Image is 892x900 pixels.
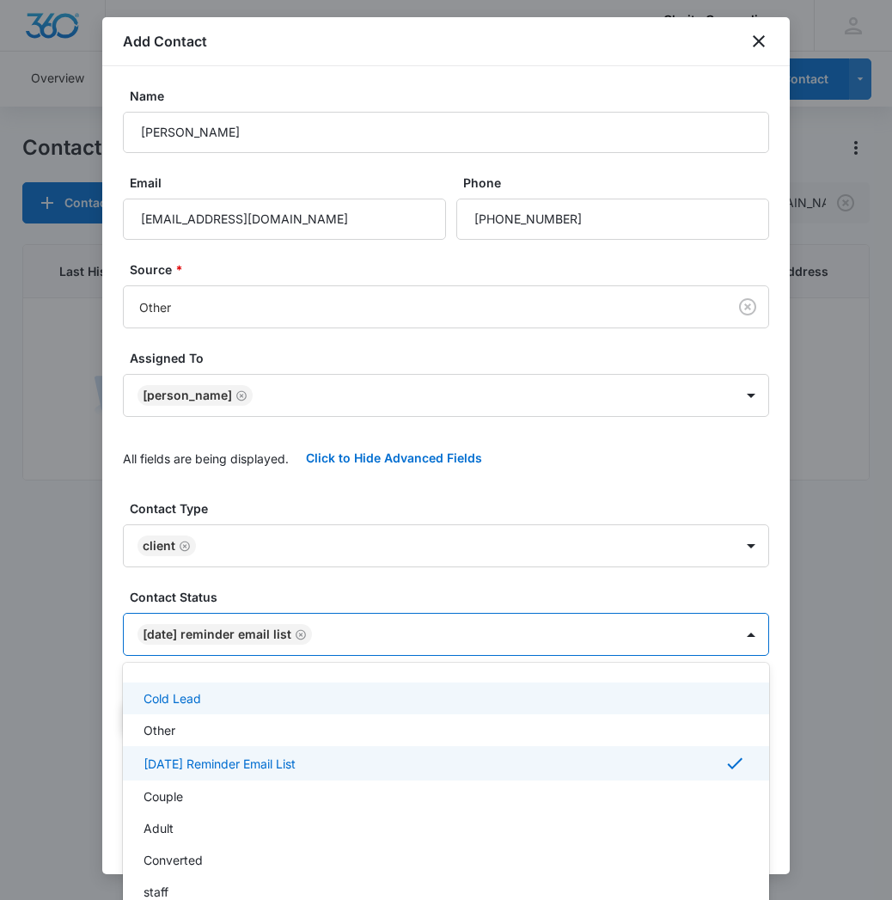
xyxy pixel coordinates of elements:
p: Converted [144,851,203,869]
p: Cold Lead [144,689,201,707]
p: [DATE] Reminder Email List [144,755,296,773]
p: Other [144,721,175,739]
p: Couple [144,787,183,805]
p: Adult [144,819,174,837]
